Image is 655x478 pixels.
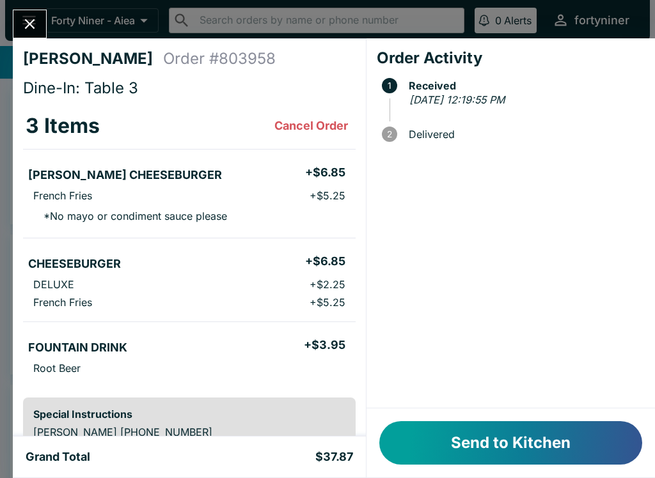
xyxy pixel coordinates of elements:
[33,362,81,374] p: Root Beer
[26,449,90,465] h5: Grand Total
[269,113,353,139] button: Cancel Order
[310,189,345,202] p: + $5.25
[310,278,345,291] p: + $2.25
[402,80,645,91] span: Received
[28,256,121,272] h5: CHEESEBURGER
[305,165,345,180] h5: + $6.85
[33,278,74,291] p: DELUXE
[163,49,276,68] h4: Order # 803958
[310,296,345,309] p: + $5.25
[13,10,46,38] button: Close
[23,49,163,68] h4: [PERSON_NAME]
[315,449,353,465] h5: $37.87
[305,254,345,269] h5: + $6.85
[409,93,505,106] em: [DATE] 12:19:55 PM
[33,408,345,420] h6: Special Instructions
[28,340,127,355] h5: FOUNTAIN DRINK
[33,210,227,222] p: * No mayo or condiment sauce please
[388,81,391,91] text: 1
[402,128,645,140] span: Delivered
[28,167,222,183] h5: [PERSON_NAME] CHEESEBURGER
[33,426,345,438] p: [PERSON_NAME] [PHONE_NUMBER]
[23,79,138,97] span: Dine-In: Table 3
[33,296,92,309] p: French Fries
[26,113,100,139] h3: 3 Items
[379,421,642,465] button: Send to Kitchen
[23,103,356,387] table: orders table
[377,49,645,68] h4: Order Activity
[33,189,92,202] p: French Fries
[387,129,392,139] text: 2
[304,337,345,353] h5: + $3.95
